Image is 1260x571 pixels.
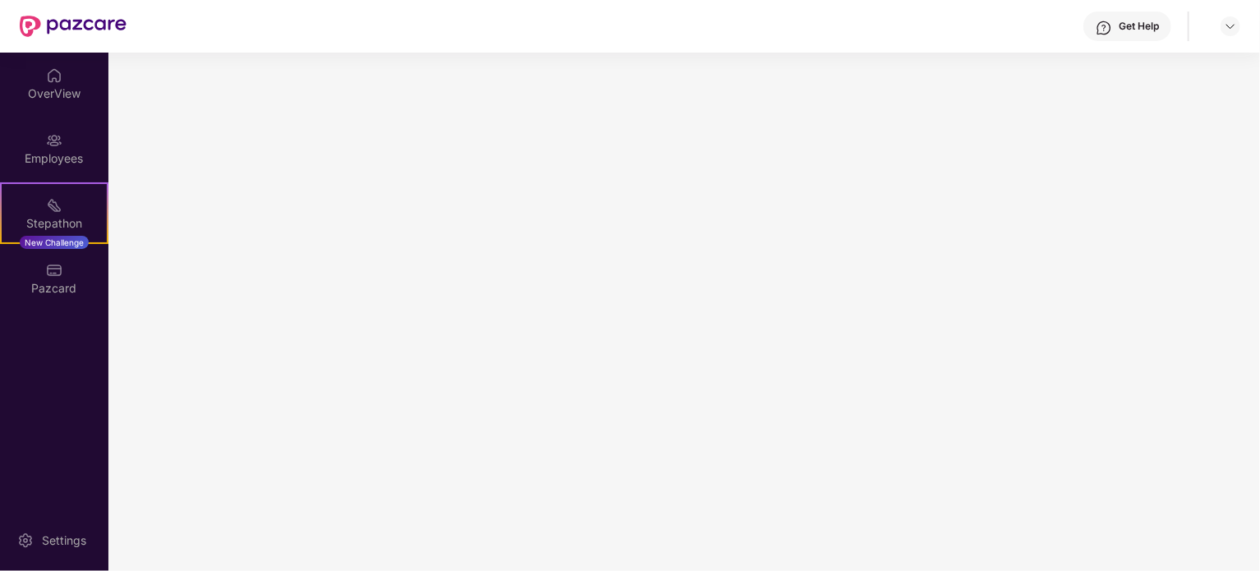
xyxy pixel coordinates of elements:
[20,16,126,37] img: New Pazcare Logo
[37,532,91,549] div: Settings
[46,197,62,214] img: svg+xml;base64,PHN2ZyB4bWxucz0iaHR0cDovL3d3dy53My5vcmcvMjAwMC9zdmciIHdpZHRoPSIyMSIgaGVpZ2h0PSIyMC...
[46,132,62,149] img: svg+xml;base64,PHN2ZyBpZD0iRW1wbG95ZWVzIiB4bWxucz0iaHR0cDovL3d3dy53My5vcmcvMjAwMC9zdmciIHdpZHRoPS...
[20,236,89,249] div: New Challenge
[2,215,107,232] div: Stepathon
[1119,20,1159,33] div: Get Help
[1224,20,1237,33] img: svg+xml;base64,PHN2ZyBpZD0iRHJvcGRvd24tMzJ4MzIiIHhtbG5zPSJodHRwOi8vd3d3LnczLm9yZy8yMDAwL3N2ZyIgd2...
[17,532,34,549] img: svg+xml;base64,PHN2ZyBpZD0iU2V0dGluZy0yMHgyMCIgeG1sbnM9Imh0dHA6Ly93d3cudzMub3JnLzIwMDAvc3ZnIiB3aW...
[46,262,62,279] img: svg+xml;base64,PHN2ZyBpZD0iUGF6Y2FyZCIgeG1sbnM9Imh0dHA6Ly93d3cudzMub3JnLzIwMDAvc3ZnIiB3aWR0aD0iMj...
[46,67,62,84] img: svg+xml;base64,PHN2ZyBpZD0iSG9tZSIgeG1sbnM9Imh0dHA6Ly93d3cudzMub3JnLzIwMDAvc3ZnIiB3aWR0aD0iMjAiIG...
[1096,20,1112,36] img: svg+xml;base64,PHN2ZyBpZD0iSGVscC0zMngzMiIgeG1sbnM9Imh0dHA6Ly93d3cudzMub3JnLzIwMDAvc3ZnIiB3aWR0aD...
